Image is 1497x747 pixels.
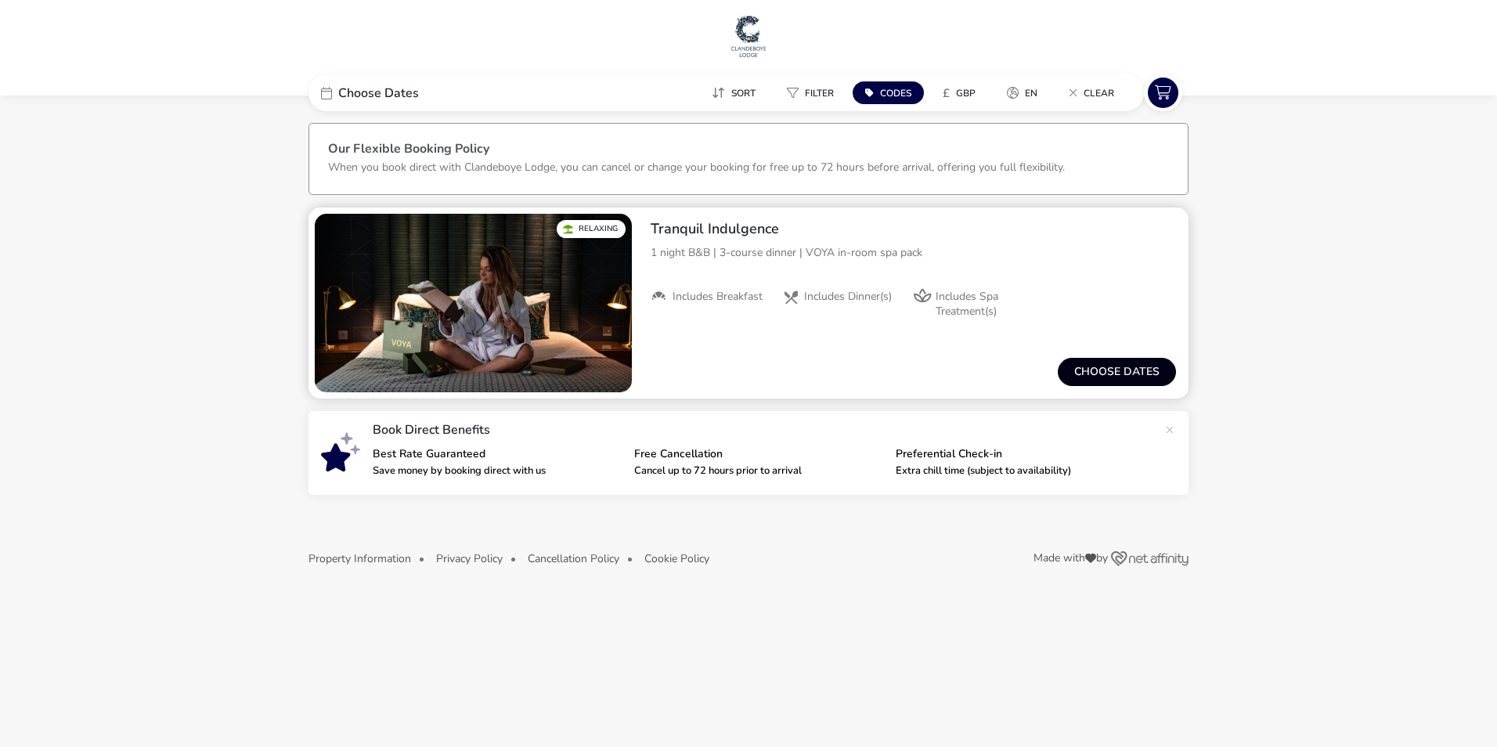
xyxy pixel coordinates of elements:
[373,449,622,460] p: Best Rate Guaranteed
[1084,87,1114,99] span: Clear
[731,87,756,99] span: Sort
[373,424,1157,436] p: Book Direct Benefits
[896,449,1145,460] p: Preferential Check-in
[1033,553,1108,564] span: Made with by
[880,87,911,99] span: Codes
[315,214,632,392] swiper-slide: 1 / 1
[436,553,503,565] button: Privacy Policy
[774,81,846,104] button: Filter
[338,87,419,99] span: Choose Dates
[557,220,626,238] div: Relaxing
[638,207,1189,331] div: Tranquil Indulgence1 night B&B | 3-course dinner | VOYA in-room spa packIncludes BreakfastInclude...
[729,13,768,60] img: Main Website
[994,81,1050,104] button: en
[373,466,622,476] p: Save money by booking direct with us
[651,244,1176,261] p: 1 night B&B | 3-course dinner | VOYA in-room spa pack
[308,553,411,565] button: Property Information
[634,449,883,460] p: Free Cancellation
[930,81,994,104] naf-pibe-menu-bar-item: £GBP
[774,81,853,104] naf-pibe-menu-bar-item: Filter
[805,87,834,99] span: Filter
[1058,358,1176,386] button: Choose dates
[328,160,1065,175] p: When you book direct with Clandeboye Lodge, you can cancel or change your booking for free up to ...
[308,74,543,111] div: Choose Dates
[853,81,930,104] naf-pibe-menu-bar-item: Codes
[699,81,774,104] naf-pibe-menu-bar-item: Sort
[804,290,892,304] span: Includes Dinner(s)
[328,143,1169,159] h3: Our Flexible Booking Policy
[896,466,1145,476] p: Extra chill time (subject to availability)
[956,87,976,99] span: GBP
[994,81,1056,104] naf-pibe-menu-bar-item: en
[943,85,950,101] i: £
[853,81,924,104] button: Codes
[528,553,619,565] button: Cancellation Policy
[1056,81,1127,104] button: Clear
[634,466,883,476] p: Cancel up to 72 hours prior to arrival
[644,553,709,565] button: Cookie Policy
[930,81,988,104] button: £GBP
[1025,87,1037,99] span: en
[699,81,768,104] button: Sort
[673,290,763,304] span: Includes Breakfast
[651,220,1176,238] h2: Tranquil Indulgence
[1056,81,1133,104] naf-pibe-menu-bar-item: Clear
[936,290,1033,318] span: Includes Spa Treatment(s)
